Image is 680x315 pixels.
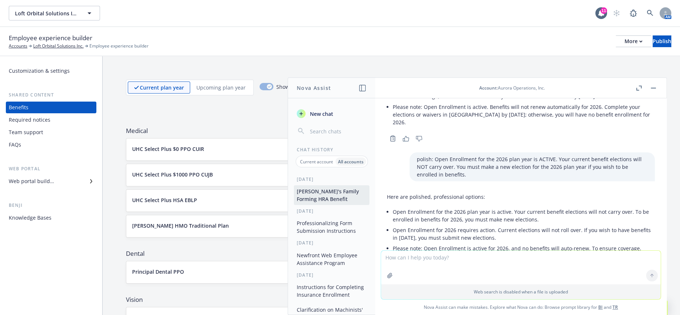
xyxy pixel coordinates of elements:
[6,139,96,151] a: FAQs
[126,126,657,135] span: Medical
[288,240,375,246] div: [DATE]
[389,135,396,142] svg: Copy to clipboard
[378,300,664,315] span: Nova Assist can make mistakes. Explore what Nova can do: Browse prompt library for and
[6,114,96,126] a: Required notices
[9,33,92,43] span: Employee experience builder
[6,126,96,138] a: Team support
[393,103,655,126] p: Please note: Open Enrollment is active. Benefits will not renew automatically for 2026. Complete ...
[294,185,369,205] button: [PERSON_NAME]'s Family Forming HRA Benefit
[132,268,184,276] p: Principal Dental PPO
[609,6,624,20] a: Start snowing
[126,295,657,304] span: Vision
[308,126,366,136] input: Search chats
[393,244,655,260] p: Please note: Open Enrollment is active for 2026, and no benefits will auto-renew. To ensure cover...
[9,43,27,49] a: Accounts
[15,10,78,17] span: Loft Orbital Solutions Inc.
[132,268,627,276] button: Principal Dental PPO
[294,281,369,301] button: Instructions for Completing Insurance Enrollment
[9,212,51,224] div: Knowledge Bases
[300,159,333,165] p: Current account
[294,217,369,237] button: Professionalizing Form Submission Instructions
[338,159,364,165] p: All accounts
[126,249,657,258] span: Dental
[598,304,603,310] a: BI
[6,212,96,224] a: Knowledge Bases
[600,7,607,14] div: 11
[6,91,96,99] div: Shared content
[625,36,642,47] div: More
[132,196,197,204] p: UHC Select Plus HSA EBLP
[479,85,497,91] span: Account
[132,145,204,153] p: UHC Select Plus $0 PPO CUIR
[6,65,96,77] a: Customization & settings
[9,102,28,113] div: Benefits
[132,222,229,229] p: [PERSON_NAME] HMO Traditional Plan
[6,165,96,172] div: Web portal
[393,226,655,242] p: Open Enrollment for 2026 requires action. Current elections will not roll over. If you wish to ha...
[294,249,369,269] button: Newfront Web Employee Assistance Program
[6,102,96,113] a: Benefits
[132,196,615,204] button: UHC Select Plus HSA EBLP
[132,171,213,178] p: UHC Select Plus $1000 PPO CUJB
[9,65,70,77] div: Customization & settings
[288,176,375,182] div: [DATE]
[89,43,149,49] span: Employee experience builder
[653,36,671,47] div: Publish
[297,84,331,92] h1: Nova Assist
[9,126,43,138] div: Team support
[479,85,545,91] div: : Aurora Operations, Inc.
[387,193,655,201] p: Here are polished, professional options:
[9,114,50,126] div: Required notices
[6,175,96,187] a: Web portal builder
[132,222,615,229] button: [PERSON_NAME] HMO Traditional Plan
[9,6,100,20] button: Loft Orbital Solutions Inc.
[33,43,84,49] a: Loft Orbital Solutions Inc.
[140,84,184,91] p: Current plan year
[9,139,21,151] div: FAQs
[413,133,425,144] button: Thumbs down
[308,110,333,118] span: New chat
[132,171,615,178] button: UHC Select Plus $1000 PPO CUJB
[9,175,54,187] div: Web portal builder
[616,35,651,47] button: More
[6,202,96,209] div: Benji
[294,107,369,120] button: New chat
[196,84,246,91] p: Upcoming plan year
[393,208,655,223] p: Open Enrollment for the 2026 plan year is active. Your current benefit elections will not carry o...
[417,155,648,178] p: polish: Open Enrollment for the 2026 plan year is ACTIVE. Your current benefit elections will NOT...
[626,6,641,20] a: Report a Bug
[276,83,406,92] span: Show the upcoming plan year in the employee portal
[288,147,375,153] div: Chat History
[643,6,657,20] a: Search
[288,272,375,278] div: [DATE]
[385,289,656,295] p: Web search is disabled when a file is uploaded
[288,208,375,214] div: [DATE]
[653,35,671,47] button: Publish
[132,145,615,153] button: UHC Select Plus $0 PPO CUIR
[612,304,618,310] a: TR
